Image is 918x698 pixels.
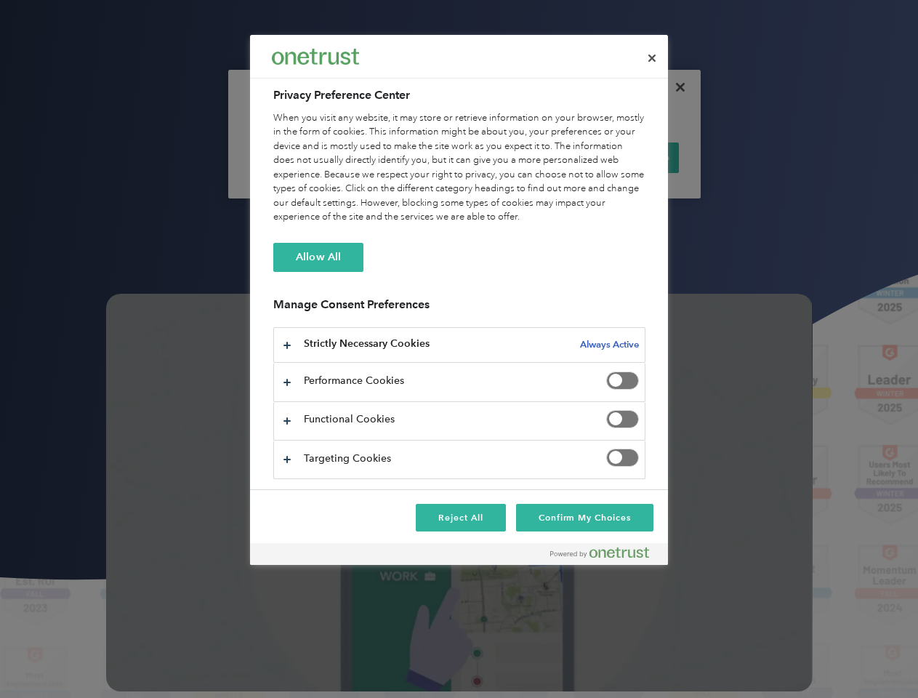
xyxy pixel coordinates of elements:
[273,87,645,104] h2: Privacy Preference Center
[516,504,653,531] button: Confirm My Choices
[416,504,506,531] button: Reject All
[273,297,645,320] h3: Manage Consent Preferences
[272,42,359,71] div: Everlance
[107,87,180,117] input: Submit
[273,243,363,272] button: Allow All
[550,547,649,558] img: Powered by OneTrust Opens in a new Tab
[250,35,668,565] div: Privacy Preference Center
[550,547,661,565] a: Powered by OneTrust Opens in a new Tab
[273,111,645,225] div: When you visit any website, it may store or retrieve information on your browser, mostly in the f...
[636,42,668,74] button: Close
[250,35,668,565] div: Preference center
[272,49,359,64] img: Everlance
